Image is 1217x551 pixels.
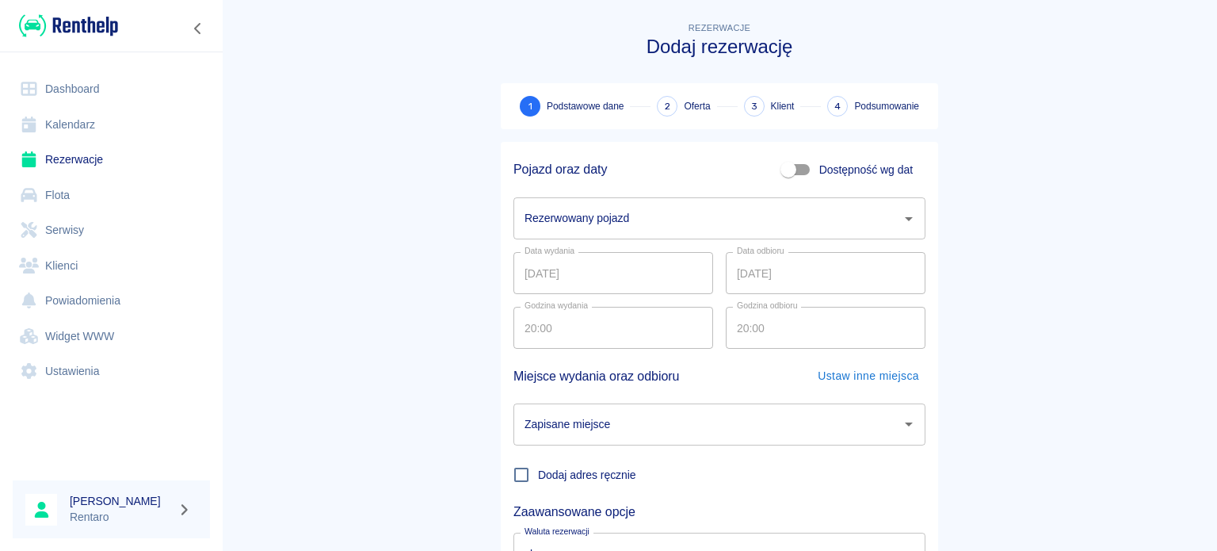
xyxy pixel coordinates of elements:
input: hh:mm [513,307,702,349]
label: Godzina odbioru [737,300,798,312]
label: Waluta rezerwacji [525,526,589,538]
h6: [PERSON_NAME] [70,493,171,509]
a: Flota [13,178,210,213]
span: Klient [771,99,795,113]
h5: Zaawansowane opcje [513,504,925,520]
input: hh:mm [726,307,914,349]
h5: Pojazd oraz daty [513,162,607,178]
span: Dodaj adres ręcznie [538,467,636,484]
h5: Miejsce wydania oraz odbioru [513,362,679,391]
a: Kalendarz [13,107,210,143]
span: 4 [834,98,841,115]
a: Ustawienia [13,354,210,389]
a: Renthelp logo [13,13,118,39]
input: DD.MM.YYYY [513,252,713,294]
span: 1 [528,98,532,115]
p: Rentaro [70,509,171,526]
span: Dostępność wg dat [819,162,913,178]
span: 3 [751,98,757,115]
a: Rezerwacje [13,142,210,178]
button: Otwórz [898,413,920,435]
button: Zwiń nawigację [186,18,210,39]
span: 2 [665,98,670,115]
span: Rezerwacje [689,23,750,33]
label: Data wydania [525,245,574,257]
img: Renthelp logo [19,13,118,39]
a: Dashboard [13,71,210,107]
label: Godzina wydania [525,300,588,312]
span: Podstawowe dane [547,99,624,113]
a: Klienci [13,248,210,284]
input: DD.MM.YYYY [726,252,925,294]
a: Serwisy [13,212,210,248]
span: Oferta [684,99,710,113]
span: Podsumowanie [854,99,919,113]
button: Ustaw inne miejsca [811,362,925,391]
button: Otwórz [898,208,920,230]
a: Widget WWW [13,319,210,354]
label: Data odbioru [737,245,784,257]
a: Powiadomienia [13,283,210,319]
h3: Dodaj rezerwację [501,36,938,58]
